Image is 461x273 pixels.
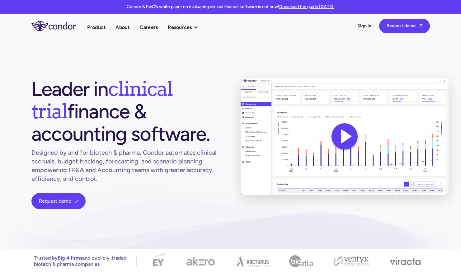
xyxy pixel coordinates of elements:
span: clinical trial [31,77,172,123]
a: About [115,23,129,31]
p: Condor & PwC's white paper on evaluating clinical finance software is out now! [127,4,334,10]
span:  [419,24,422,28]
div: Resources [168,23,192,31]
p: Trusted by and publicly-traded biotech & pharma companies [34,255,126,267]
span:  [75,199,78,203]
a: Request demo [379,19,430,33]
span: Big 4 firms [58,255,82,261]
a: Request demo [31,193,86,209]
div: Resources [168,23,204,31]
a: Sign in [357,23,372,29]
a: Product [87,23,106,31]
h1: Leader in finance & accounting software. [31,78,221,145]
h1: Designed by and for biotech & pharma, Condor automates clinical accruals, budget tracking, foreca... [31,148,221,183]
a: Download the guide [DATE]. [279,4,334,9]
a: home [31,21,87,31]
a: Careers [140,23,158,31]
